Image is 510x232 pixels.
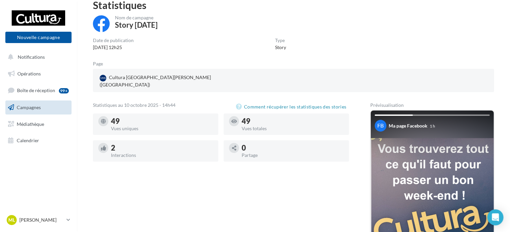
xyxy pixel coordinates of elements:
[17,87,55,93] span: Boîte de réception
[93,38,134,43] div: Date de publication
[98,73,228,89] a: Cultura [GEOGRAPHIC_DATA][PERSON_NAME] ([GEOGRAPHIC_DATA])
[115,21,158,29] div: Story [DATE]
[19,217,64,223] p: [PERSON_NAME]
[17,121,44,127] span: Médiathèque
[242,118,344,125] div: 49
[375,120,386,132] div: FB
[17,71,41,76] span: Opérations
[275,44,286,51] div: Story
[236,103,349,111] button: Comment récupérer les statistiques des stories
[370,103,494,107] div: Prévisualisation
[275,38,286,43] div: Type
[111,126,213,131] div: Vues uniques
[5,214,72,226] a: ML [PERSON_NAME]
[59,88,69,93] div: 99+
[111,118,213,125] div: 49
[487,209,503,225] div: Open Intercom Messenger
[93,44,134,51] div: [DATE] 12h25
[4,134,73,148] a: Calendrier
[4,67,73,81] a: Opérations
[93,103,236,111] div: Statistiques au 10 octobre 2025 - 14h44
[4,117,73,131] a: Médiathèque
[17,138,39,143] span: Calendrier
[4,83,73,97] a: Boîte de réception99+
[115,15,158,20] div: Nom de campagne
[111,153,213,158] div: Interactions
[242,126,344,131] div: Vues totales
[8,217,15,223] span: ML
[111,144,213,152] div: 2
[93,61,108,66] div: Page
[430,123,435,129] div: 1 h
[4,50,70,64] button: Notifications
[389,123,427,129] div: Ma page Facebook
[4,100,73,114] a: Campagnes
[5,32,72,43] button: Nouvelle campagne
[18,54,45,60] span: Notifications
[17,104,41,110] span: Campagnes
[242,144,344,152] div: 0
[242,153,344,158] div: Partage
